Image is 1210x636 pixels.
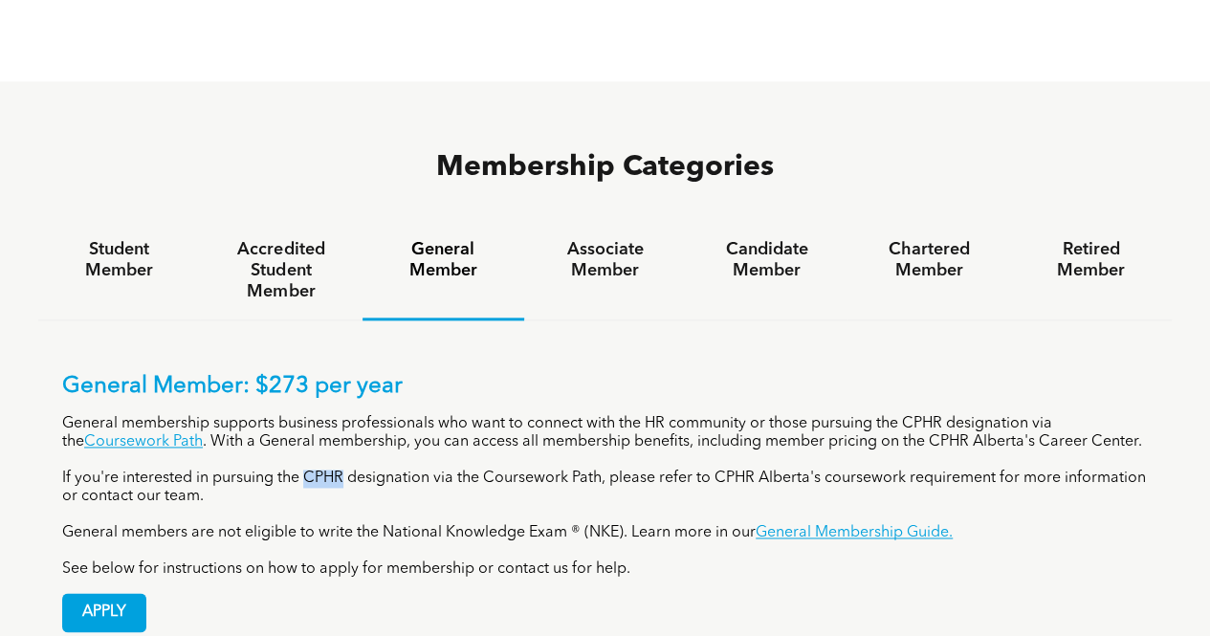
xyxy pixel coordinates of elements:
h4: Associate Member [541,239,669,281]
a: APPLY [62,593,146,632]
p: General members are not eligible to write the National Knowledge Exam ® (NKE). Learn more in our [62,524,1148,542]
p: See below for instructions on how to apply for membership or contact us for help. [62,560,1148,579]
h4: Candidate Member [703,239,830,281]
h4: Student Member [55,239,183,281]
h4: General Member [380,239,507,281]
h4: Retired Member [1027,239,1155,281]
span: Membership Categories [436,153,774,182]
p: General membership supports business professionals who want to connect with the HR community or t... [62,415,1148,451]
h4: Chartered Member [865,239,992,281]
p: General Member: $273 per year [62,373,1148,401]
a: Coursework Path [84,434,203,450]
p: If you're interested in pursuing the CPHR designation via the Coursework Path, please refer to CP... [62,470,1148,506]
span: APPLY [63,594,145,631]
a: General Membership Guide. [756,525,953,540]
h4: Accredited Student Member [217,239,344,302]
